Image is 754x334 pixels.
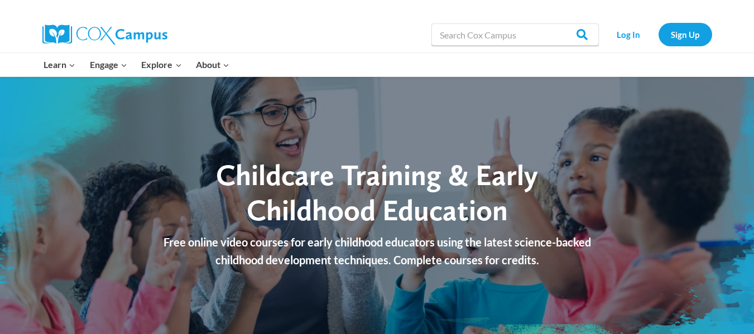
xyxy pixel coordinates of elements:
input: Search Cox Campus [431,23,599,46]
nav: Primary Navigation [37,53,237,76]
img: Cox Campus [42,25,167,45]
span: Explore [141,57,181,72]
a: Log In [604,23,653,46]
p: Free online video courses for early childhood educators using the latest science-backed childhood... [151,233,603,269]
span: Childcare Training & Early Childhood Education [216,157,538,227]
span: Learn [44,57,75,72]
span: Engage [90,57,127,72]
nav: Secondary Navigation [604,23,712,46]
a: Sign Up [659,23,712,46]
span: About [196,57,229,72]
